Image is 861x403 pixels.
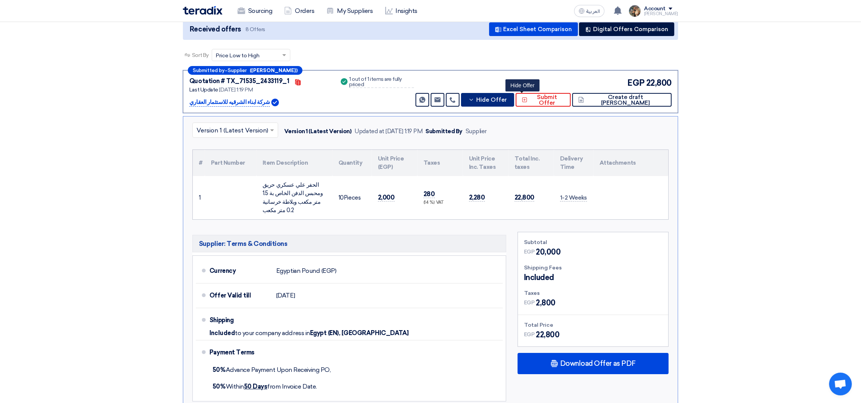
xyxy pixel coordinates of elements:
span: Submit Offer [529,94,565,106]
span: Advance Payment Upon Receiving PO, [212,366,331,373]
div: Offer Valid till [209,287,270,305]
th: Attachments [593,150,668,176]
span: 22,800 [515,194,534,201]
p: شركة ابناء الشرقيه للاستثمار العقاري [189,98,270,107]
div: Taxes [524,289,662,297]
div: Quotation # TX_71535_2433119_1 [189,77,290,86]
span: 22,800 [646,77,672,89]
a: Insights [379,3,423,19]
th: Unit Price Inc. Taxes [463,150,508,176]
span: Included [524,272,554,283]
div: Hide Offer [505,79,540,91]
a: Sourcing [231,3,278,19]
span: العربية [586,9,600,14]
span: 10 [338,194,344,201]
div: – [188,66,302,75]
span: Price Low to High [216,52,260,60]
span: [DATE] [276,292,295,299]
button: Submit Offer [516,93,571,107]
th: Unit Price (EGP) [372,150,417,176]
span: 280 [423,190,435,198]
span: Within from Invoice Date. [212,383,317,390]
span: Download Offer as PDF [560,360,636,367]
a: My Suppliers [320,3,379,19]
th: Total Inc. taxes [508,150,554,176]
span: to your company address in [235,329,310,337]
u: 50 Days [244,383,268,390]
span: Submitted by [193,68,225,73]
span: Received offers [190,24,241,35]
div: Supplier [466,127,487,136]
span: Egypt (EN), [GEOGRAPHIC_DATA] [310,329,409,337]
span: 1-2 Weeks [560,194,587,201]
span: EGP [524,248,535,256]
div: [PERSON_NAME] [644,12,678,16]
button: Hide Offer [461,93,514,107]
div: (14 %) VAT [423,200,457,206]
span: [DATE] 1:19 PM [219,87,253,93]
button: Digital Offers Comparison [579,22,674,36]
div: Shipping Fees [524,264,662,272]
div: 1 out of 1 items are fully priced [349,77,414,88]
th: # [193,150,205,176]
span: Sort By [192,51,209,59]
th: Delivery Time [554,150,593,176]
div: Updated at [DATE] 1:19 PM [355,127,423,136]
th: Taxes [417,150,463,176]
td: 1 [193,176,205,219]
div: Currency [209,262,270,280]
span: Included [209,329,235,337]
button: Create draft [PERSON_NAME] [572,93,672,107]
a: Orders [278,3,320,19]
span: 20,000 [536,246,560,258]
span: 8 Offers [246,26,265,33]
button: Excel Sheet Comparison [489,22,578,36]
span: Hide Offer [476,97,507,103]
strong: 50% [212,366,226,373]
th: Item Description [257,150,332,176]
span: 22,800 [536,329,559,340]
td: Pieces [332,176,372,219]
div: Shipping [209,311,270,329]
b: ([PERSON_NAME]) [250,68,297,73]
div: الحفر علي عسكري حريق ومحبس الدفن الخاص بة 1.5 متر مكعب وبلاطة خرسانية 0.2 متر مكعب [263,181,326,215]
th: Part Number [205,150,257,176]
h5: Supplier: Terms & Conditions [192,235,506,252]
div: Account [644,6,666,12]
span: EGP [627,77,645,89]
strong: 50% [212,383,226,390]
div: Payment Terms [209,343,494,362]
img: Teradix logo [183,6,222,15]
span: EGP [524,331,535,338]
button: العربية [574,5,604,17]
span: 2,280 [469,194,485,201]
th: Quantity [332,150,372,176]
span: 2,800 [536,297,556,309]
div: Version 1 (Latest Version) [284,127,352,136]
span: EGP [524,299,535,307]
span: Create draft [PERSON_NAME] [586,94,666,106]
div: Total Price [524,321,662,329]
div: Subtotal [524,238,662,246]
div: Egyptian Pound (EGP) [276,264,336,278]
img: Verified Account [271,99,279,106]
span: Last Update [189,87,218,93]
span: 2,000 [378,194,395,201]
div: Open chat [829,373,852,395]
div: Submitted By [426,127,463,136]
img: file_1710751448746.jpg [629,5,641,17]
span: Supplier [228,68,247,73]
